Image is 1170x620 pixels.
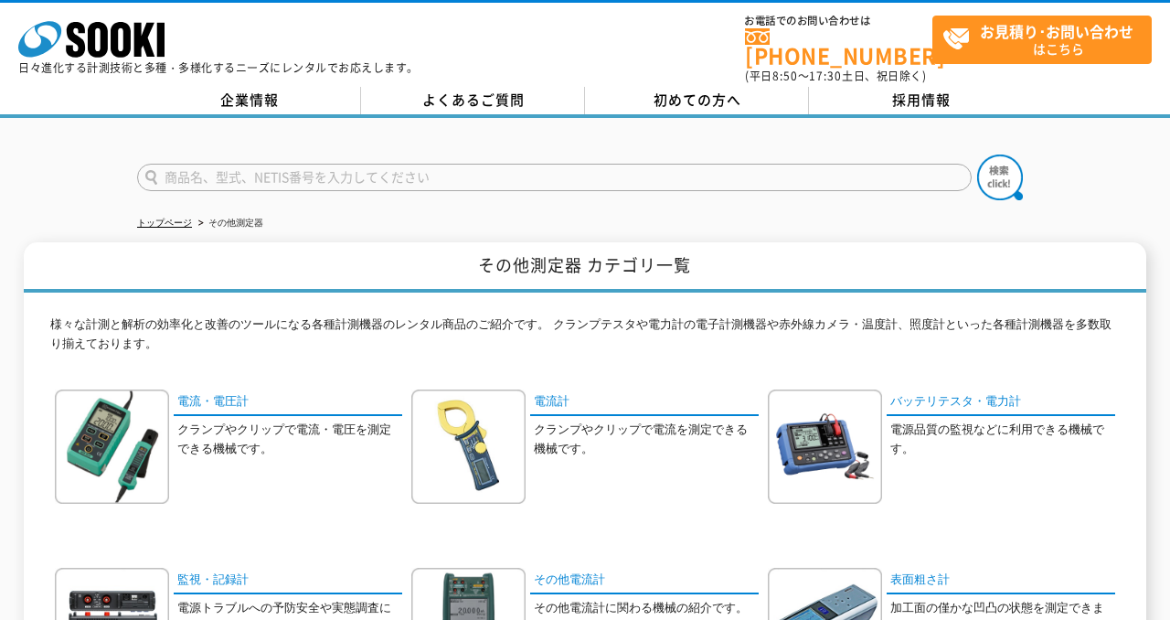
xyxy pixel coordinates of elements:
[809,87,1033,114] a: 採用情報
[772,68,798,84] span: 8:50
[177,421,402,459] p: クランプやクリップで電流・電圧を測定できる機械です。
[534,421,759,459] p: クランプやクリップで電流を測定できる機械です。
[980,20,1133,42] strong: お見積り･お問い合わせ
[24,242,1147,293] h1: その他測定器 カテゴリ一覧
[137,218,192,228] a: トップページ
[745,28,932,66] a: [PHONE_NUMBER]
[530,390,759,416] a: 電流計
[585,87,809,114] a: 初めての方へ
[745,68,926,84] span: (平日 ～ 土日、祝日除く)
[174,390,402,416] a: 電流・電圧計
[195,214,263,233] li: その他測定器
[55,390,169,504] img: 電流・電圧計
[654,90,741,110] span: 初めての方へ
[530,568,759,594] a: その他電流計
[768,390,882,504] img: バッテリテスタ・電力計
[745,16,932,27] span: お電話でのお問い合わせは
[361,87,585,114] a: よくあるご質問
[137,87,361,114] a: 企業情報
[411,390,526,504] img: 電流計
[977,155,1023,200] img: btn_search.png
[890,421,1115,459] p: 電源品質の監視などに利用できる機械です。
[932,16,1152,64] a: お見積り･お問い合わせはこちら
[137,164,972,191] input: 商品名、型式、NETIS番号を入力してください
[942,16,1151,62] span: はこちら
[534,599,759,618] p: その他電流計に関わる機械の紹介です。
[809,68,842,84] span: 17:30
[174,568,402,594] a: 監視・記録計
[887,568,1115,594] a: 表面粗さ計
[50,315,1120,363] p: 様々な計測と解析の効率化と改善のツールになる各種計測機器のレンタル商品のご紹介です。 クランプテスタや電力計の電子計測機器や赤外線カメラ・温度計、照度計といった各種計測機器を多数取り揃えております。
[18,62,419,73] p: 日々進化する計測技術と多種・多様化するニーズにレンタルでお応えします。
[887,390,1115,416] a: バッテリテスタ・電力計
